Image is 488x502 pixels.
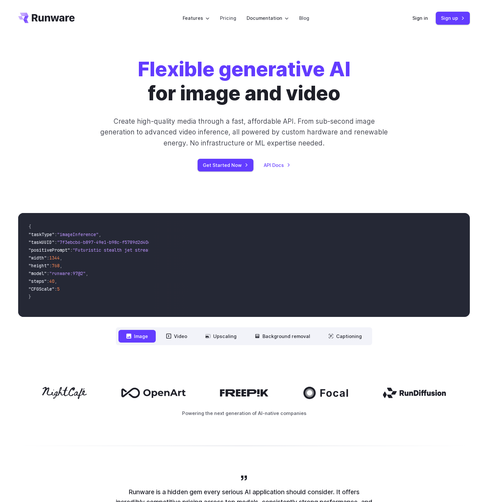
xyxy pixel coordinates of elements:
[29,270,47,276] span: "model"
[412,14,428,22] a: Sign in
[138,57,350,106] h1: for image and video
[198,330,244,343] button: Upscaling
[57,239,156,245] span: "7f3ebcb6-b897-49e1-b98c-f5789d2d40d7"
[18,409,470,417] p: Powering the next generation of AI-native companies
[220,14,236,22] a: Pricing
[29,247,70,253] span: "positivePrompt"
[60,263,62,269] span: ,
[321,330,370,343] button: Captioning
[29,224,31,230] span: {
[100,116,389,148] p: Create high-quality media through a fast, affordable API. From sub-second image generation to adv...
[264,161,290,169] a: API Docs
[55,278,57,284] span: ,
[99,232,101,237] span: ,
[57,232,99,237] span: "imageInference"
[118,330,156,343] button: Image
[73,247,309,253] span: "Futuristic stealth jet streaking through a neon-lit cityscape with glowing purple exhaust"
[47,255,49,261] span: :
[138,57,350,81] strong: Flexible generative AI
[247,330,318,343] button: Background removal
[49,255,60,261] span: 1344
[29,232,55,237] span: "taskType"
[47,270,49,276] span: :
[29,239,55,245] span: "taskUUID"
[86,270,88,276] span: ,
[29,278,47,284] span: "steps"
[47,278,49,284] span: :
[49,278,55,284] span: 40
[29,294,31,300] span: }
[52,263,60,269] span: 768
[55,286,57,292] span: :
[55,239,57,245] span: :
[29,263,49,269] span: "height"
[55,232,57,237] span: :
[158,330,195,343] button: Video
[49,270,86,276] span: "runware:97@2"
[436,12,470,24] a: Sign up
[29,286,55,292] span: "CFGScale"
[49,263,52,269] span: :
[70,247,73,253] span: :
[18,13,75,23] a: Go to /
[247,14,289,22] label: Documentation
[57,286,60,292] span: 5
[29,255,47,261] span: "width"
[299,14,309,22] a: Blog
[183,14,210,22] label: Features
[60,255,62,261] span: ,
[198,159,253,171] a: Get Started Now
